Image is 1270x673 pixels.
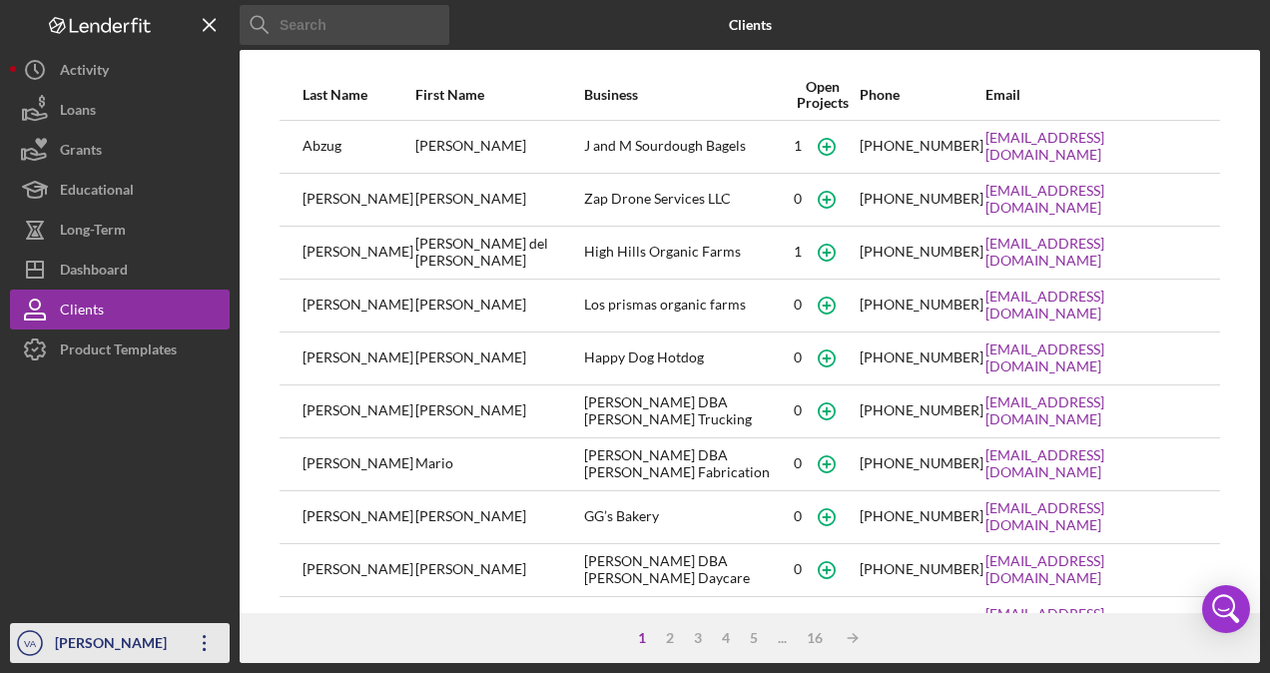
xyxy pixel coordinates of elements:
a: [EMAIL_ADDRESS][DOMAIN_NAME] [985,236,1197,268]
div: Abzug [303,122,413,172]
div: J and M Sourdough Bagels [584,122,786,172]
div: Zap Drone Services LLC [584,175,786,225]
div: Los prismas organic farms [584,281,786,331]
div: 5 [740,630,768,646]
div: [PERSON_NAME] [415,492,582,542]
a: [EMAIL_ADDRESS][DOMAIN_NAME] [985,341,1197,373]
div: 2 [656,630,684,646]
div: [PERSON_NAME] [303,175,413,225]
div: [PHONE_NUMBER] [860,138,983,154]
div: [PHONE_NUMBER] [860,402,983,418]
div: Long-Term [60,210,126,255]
div: [PERSON_NAME] DBA [PERSON_NAME] Trucking [584,386,786,436]
div: [PERSON_NAME] [415,386,582,436]
div: Educational [60,170,134,215]
div: [PERSON_NAME] [303,228,413,278]
div: [PERSON_NAME] DBA [PERSON_NAME] Fabrication [584,439,786,489]
div: Happy Dog Hotdog [584,334,786,383]
div: Grants [60,130,102,175]
div: [PERSON_NAME] [415,598,582,648]
button: Grants [10,130,230,170]
button: Loans [10,90,230,130]
div: Mario [415,439,582,489]
div: High Hills Organic Farms [584,228,786,278]
div: [PERSON_NAME] [303,386,413,436]
div: [PHONE_NUMBER] [860,244,983,260]
a: [EMAIL_ADDRESS][DOMAIN_NAME] [985,394,1197,426]
div: [PERSON_NAME] [415,545,582,595]
div: Last Name [303,87,413,103]
div: [PHONE_NUMBER] [860,297,983,313]
div: 0 [794,561,802,577]
div: [PERSON_NAME] DBA [PERSON_NAME] Daycare [584,545,786,595]
a: [EMAIL_ADDRESS][DOMAIN_NAME] [985,606,1197,638]
button: Long-Term [10,210,230,250]
div: 0 [794,508,802,524]
div: 1 [794,244,802,260]
div: [PHONE_NUMBER] [860,508,983,524]
b: Clients [729,17,772,33]
div: 0 [794,402,802,418]
a: [EMAIL_ADDRESS][DOMAIN_NAME] [985,553,1197,585]
div: [PERSON_NAME] [50,623,180,668]
div: [PHONE_NUMBER] [860,349,983,365]
a: [EMAIL_ADDRESS][DOMAIN_NAME] [985,183,1197,215]
div: [PERSON_NAME] [303,598,413,648]
div: 3 [684,630,712,646]
div: [PERSON_NAME] [415,122,582,172]
div: Business [584,87,786,103]
text: VA [24,638,37,649]
div: [PERSON_NAME] [303,492,413,542]
div: Email [985,87,1197,103]
div: GG’s Bakery [584,492,786,542]
div: [PERSON_NAME] [415,281,582,331]
div: Phone [860,87,983,103]
input: Search [240,5,449,45]
button: VA[PERSON_NAME] [10,623,230,663]
div: Product Templates [60,330,177,374]
div: [PERSON_NAME] del [PERSON_NAME] [415,228,582,278]
div: [PHONE_NUMBER] [860,561,983,577]
div: First Name [415,87,582,103]
div: 16 [797,630,833,646]
div: 1 [628,630,656,646]
button: Dashboard [10,250,230,290]
div: Open Intercom Messenger [1202,585,1250,633]
a: [EMAIL_ADDRESS][DOMAIN_NAME] [985,289,1197,321]
div: [PERSON_NAME] [303,334,413,383]
div: [PHONE_NUMBER] [860,455,983,471]
div: Galaxy Party Supply [584,598,786,648]
div: Dashboard [60,250,128,295]
button: Product Templates [10,330,230,369]
a: [EMAIL_ADDRESS][DOMAIN_NAME] [985,130,1197,162]
div: ... [768,630,797,646]
div: 1 [794,138,802,154]
div: [PERSON_NAME] [303,281,413,331]
div: [PERSON_NAME] [415,334,582,383]
div: 0 [794,349,802,365]
div: [PHONE_NUMBER] [860,191,983,207]
div: 0 [794,455,802,471]
div: [PERSON_NAME] [303,439,413,489]
button: Activity [10,50,230,90]
div: 0 [794,191,802,207]
div: [PERSON_NAME] [415,175,582,225]
a: [EMAIL_ADDRESS][DOMAIN_NAME] [985,500,1197,532]
div: 0 [794,297,802,313]
div: [PERSON_NAME] [303,545,413,595]
button: Educational [10,170,230,210]
div: Open Projects [787,79,858,111]
a: [EMAIL_ADDRESS][DOMAIN_NAME] [985,447,1197,479]
button: Clients [10,290,230,330]
div: Clients [60,290,104,335]
div: Loans [60,90,96,135]
div: Activity [60,50,109,95]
